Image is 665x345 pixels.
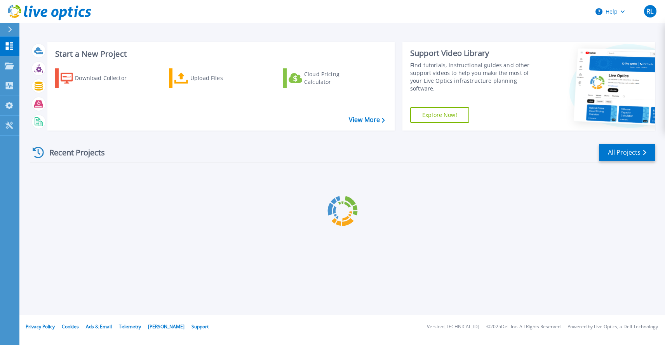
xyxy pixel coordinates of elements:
[26,323,55,330] a: Privacy Policy
[486,324,561,329] li: © 2025 Dell Inc. All Rights Reserved
[410,107,469,123] a: Explore Now!
[349,116,385,124] a: View More
[427,324,479,329] li: Version: [TECHNICAL_ID]
[30,143,115,162] div: Recent Projects
[568,324,658,329] li: Powered by Live Optics, a Dell Technology
[190,70,252,86] div: Upload Files
[169,68,256,88] a: Upload Files
[304,70,366,86] div: Cloud Pricing Calculator
[55,68,142,88] a: Download Collector
[599,144,655,161] a: All Projects
[410,48,538,58] div: Support Video Library
[75,70,137,86] div: Download Collector
[62,323,79,330] a: Cookies
[119,323,141,330] a: Telemetry
[148,323,185,330] a: [PERSON_NAME]
[283,68,370,88] a: Cloud Pricing Calculator
[191,323,209,330] a: Support
[410,61,538,92] div: Find tutorials, instructional guides and other support videos to help you make the most of your L...
[86,323,112,330] a: Ads & Email
[646,8,653,14] span: RL
[55,50,385,58] h3: Start a New Project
